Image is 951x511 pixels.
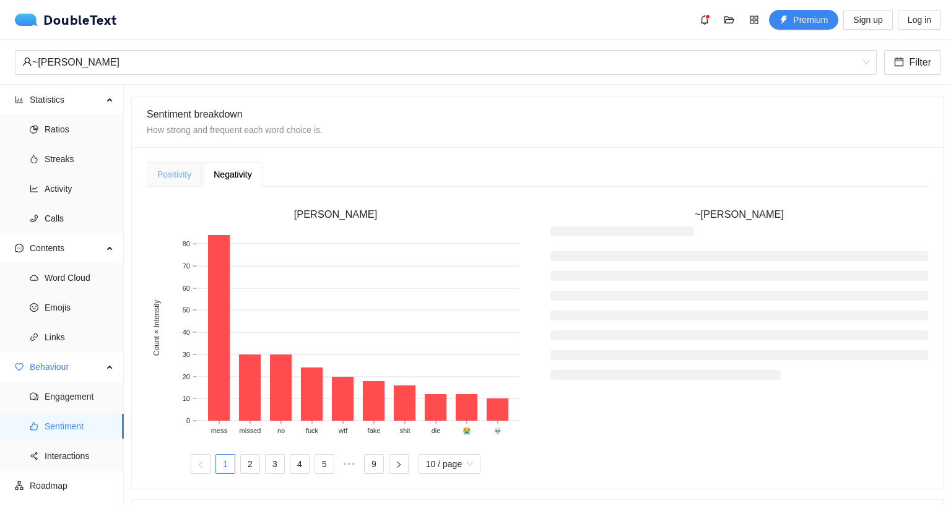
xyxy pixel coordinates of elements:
text: shit [399,427,410,434]
text: 😭 [462,426,471,435]
a: 3 [266,455,284,473]
span: ~Deepak Bhatter [22,51,869,74]
button: bell [695,10,714,30]
text: 70 [183,262,190,270]
span: link [30,333,38,341]
text: wtf [338,427,348,434]
a: 5 [315,455,334,473]
span: right [395,461,402,468]
li: 3 [265,454,285,474]
text: 10 [183,395,190,402]
span: Word Cloud [45,265,114,290]
text: 80 [183,240,190,247]
text: fake [368,427,381,434]
button: folder-open [719,10,739,30]
li: Next 5 Pages [339,454,359,474]
text: 💀 [493,426,502,435]
span: left [197,461,204,468]
img: logo [15,14,43,26]
li: 2 [240,454,260,474]
span: Filter [909,54,931,70]
span: phone [30,214,38,223]
a: logoDoubleText [15,14,117,26]
div: ~[PERSON_NAME] [22,51,858,74]
span: fire [30,155,38,163]
button: Sign up [843,10,892,30]
text: 30 [183,351,190,358]
span: message [15,244,24,252]
button: left [191,454,211,474]
span: appstore [745,15,763,25]
span: Behaviour [30,354,103,379]
text: fuck [306,427,319,434]
h3: [PERSON_NAME] [147,207,524,223]
text: 50 [183,306,190,314]
text: no [277,427,285,434]
button: appstore [744,10,764,30]
text: missed [240,427,261,434]
text: 60 [183,285,190,292]
span: Engagement [45,384,114,409]
div: DoubleText [15,14,117,26]
li: 5 [315,454,334,474]
span: 10 / page [426,455,473,473]
span: user [22,57,32,67]
span: Sentiment breakdown [147,109,243,119]
div: Page Size [419,454,480,474]
span: Sentiment [45,414,114,439]
text: 0 [186,417,190,424]
text: 40 [183,328,190,336]
a: 4 [290,455,309,473]
span: calendar [894,57,904,69]
span: line-chart [30,184,38,193]
span: bell [695,15,714,25]
a: 9 [365,455,383,473]
span: smile [30,303,38,312]
li: 9 [364,454,384,474]
text: Count × Intensity [152,300,161,356]
span: comment [30,392,38,401]
li: 1 [215,454,235,474]
button: right [389,454,409,474]
h3: ~[PERSON_NAME] [550,207,928,223]
text: mess [211,427,228,434]
span: Streaks [45,147,114,171]
span: thunderbolt [779,15,788,25]
li: Next Page [389,454,409,474]
span: like [30,422,38,431]
text: die [432,427,441,434]
span: Sign up [853,13,882,27]
span: heart [15,363,24,371]
div: Positivity [157,168,191,181]
span: Contents [30,236,103,260]
span: Negativity [214,170,251,179]
li: Previous Page [191,454,211,474]
span: share-alt [30,452,38,460]
span: Log in [908,13,931,27]
span: Premium [793,13,828,27]
span: cloud [30,273,38,282]
span: ••• [339,454,359,474]
span: How strong and frequent each word choice is. [147,125,323,135]
a: 1 [216,455,235,473]
span: Calls [45,206,114,231]
text: 20 [183,373,190,380]
span: Roadmap [30,473,114,498]
span: pie-chart [30,125,38,134]
span: bar-chart [15,95,24,104]
span: Statistics [30,87,103,112]
span: Emojis [45,295,114,320]
li: 4 [290,454,310,474]
span: Interactions [45,444,114,468]
span: Activity [45,176,114,201]
button: thunderboltPremium [769,10,838,30]
span: folder-open [720,15,739,25]
a: 2 [241,455,259,473]
span: apartment [15,481,24,490]
span: Ratios [45,117,114,142]
button: Log in [898,10,941,30]
button: calendarFilter [884,50,941,75]
span: Links [45,325,114,350]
